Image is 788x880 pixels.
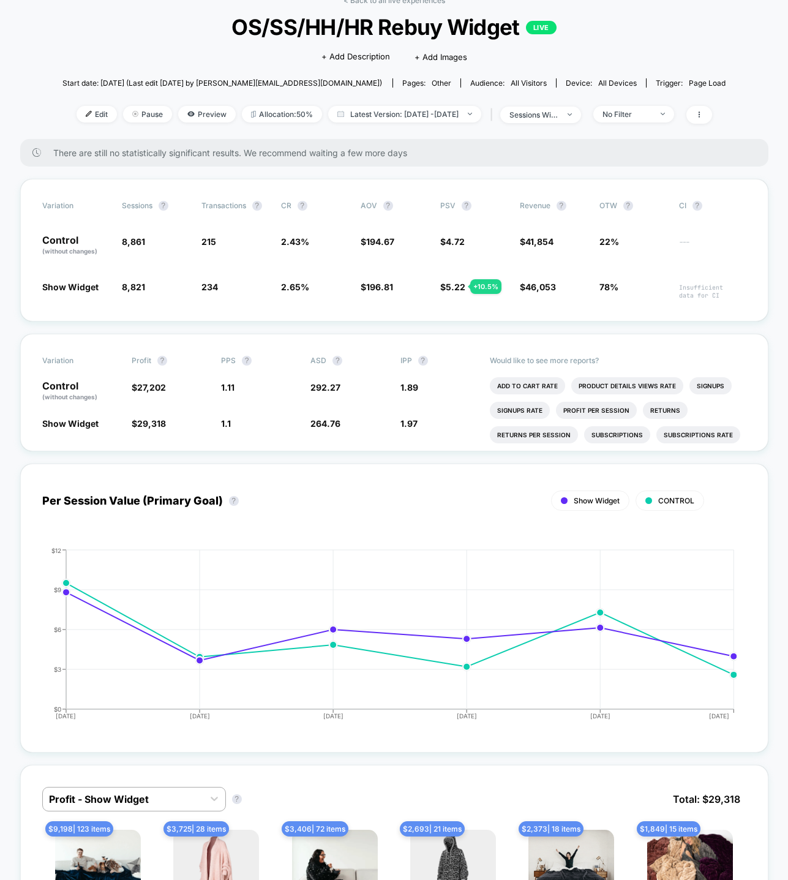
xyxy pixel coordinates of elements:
[251,111,256,118] img: rebalance
[526,21,557,34] p: LIVE
[122,236,145,247] span: 8,861
[400,382,418,393] span: 1.89
[415,52,467,62] span: + Add Images
[42,418,99,429] span: Show Widget
[132,356,151,365] span: Profit
[122,201,152,210] span: Sessions
[361,282,393,292] span: $
[440,236,465,247] span: $
[402,78,451,88] div: Pages:
[689,377,732,394] li: Signups
[490,402,550,419] li: Signups Rate
[242,356,252,366] button: ?
[201,201,246,210] span: Transactions
[400,821,465,837] span: $ 2,693 | 21 items
[132,382,166,393] span: $
[42,381,119,402] p: Control
[281,201,291,210] span: CR
[242,106,322,122] span: Allocation: 50%
[571,377,683,394] li: Product Details Views Rate
[574,496,620,505] span: Show Widget
[557,201,566,211] button: ?
[54,585,61,593] tspan: $9
[54,625,61,633] tspan: $6
[511,78,547,88] span: All Visitors
[62,78,382,88] span: Start date: [DATE] (Last edit [DATE] by [PERSON_NAME][EMAIL_ADDRESS][DOMAIN_NAME])
[42,282,99,292] span: Show Widget
[490,426,578,443] li: Returns Per Session
[42,201,110,211] span: Variation
[310,418,340,429] span: 264.76
[281,236,309,247] span: 2.43 %
[310,382,340,393] span: 292.27
[400,356,412,365] span: IPP
[446,282,465,292] span: 5.22
[30,547,734,731] div: PER_SESSION_VALUE
[321,51,390,63] span: + Add Description
[602,110,651,119] div: No Filter
[221,382,235,393] span: 1.11
[323,712,343,720] tspan: [DATE]
[509,110,558,119] div: sessions with impression
[163,821,229,837] span: $ 3,725 | 28 items
[599,282,618,292] span: 78%
[178,106,236,122] span: Preview
[432,78,451,88] span: other
[42,356,110,366] span: Variation
[470,279,501,294] div: + 10.5 %
[366,282,393,292] span: 196.81
[232,794,242,804] button: ?
[400,418,418,429] span: 1.97
[53,148,744,158] span: There are still no statistically significant results. We recommend waiting a few more days
[201,282,218,292] span: 234
[462,201,471,211] button: ?
[328,106,481,122] span: Latest Version: [DATE] - [DATE]
[383,201,393,211] button: ?
[96,14,692,40] span: OS/SS/HH/HR Rebuy Widget
[556,78,646,88] span: Device:
[598,78,637,88] span: all devices
[54,665,61,672] tspan: $3
[520,236,553,247] span: $
[45,821,113,837] span: $ 9,198 | 123 items
[51,546,61,554] tspan: $12
[656,426,740,443] li: Subscriptions Rate
[77,106,117,122] span: Edit
[470,78,547,88] div: Audience:
[457,712,477,720] tspan: [DATE]
[468,113,472,115] img: end
[525,282,556,292] span: 46,053
[123,106,172,122] span: Pause
[667,787,746,811] span: Total: $ 29,318
[42,247,97,255] span: (without changes)
[137,418,166,429] span: 29,318
[656,78,726,88] div: Trigger:
[337,111,344,117] img: calendar
[86,111,92,117] img: edit
[637,821,700,837] span: $ 1,849 | 15 items
[440,282,465,292] span: $
[282,821,348,837] span: $ 3,406 | 72 items
[490,377,565,394] li: Add To Cart Rate
[361,201,377,210] span: AOV
[490,356,746,365] p: Would like to see more reports?
[366,236,394,247] span: 194.67
[310,356,326,365] span: ASD
[332,356,342,366] button: ?
[689,78,726,88] span: Page Load
[281,282,309,292] span: 2.65 %
[132,111,138,117] img: end
[599,236,619,247] span: 22%
[132,418,166,429] span: $
[361,236,394,247] span: $
[229,496,239,506] button: ?
[658,496,694,505] span: CONTROL
[159,201,168,211] button: ?
[599,201,667,211] span: OTW
[446,236,465,247] span: 4.72
[709,712,729,720] tspan: [DATE]
[42,393,97,401] span: (without changes)
[418,356,428,366] button: ?
[221,418,231,429] span: 1.1
[661,113,665,115] img: end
